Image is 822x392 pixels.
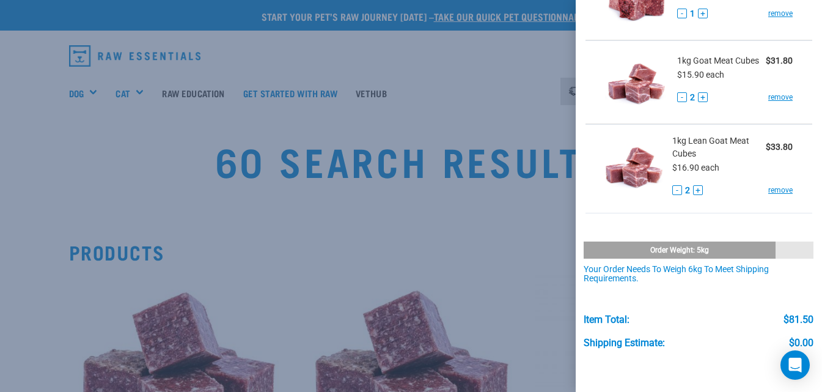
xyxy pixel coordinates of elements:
button: + [698,9,708,18]
span: 1kg Goat Meat Cubes [677,54,759,67]
img: Goat Meat Cubes [605,51,668,114]
div: $81.50 [783,314,813,325]
button: + [693,185,703,195]
span: 2 [690,91,695,104]
div: Your order needs to weigh 6kg to meet shipping requirements. [584,265,813,284]
a: remove [768,8,793,19]
img: Lean Goat Meat Cubes [605,135,664,198]
span: 1kg Lean Goat Meat Cubes [672,135,766,160]
button: - [672,185,682,195]
span: $15.90 each [677,70,724,80]
button: + [698,92,708,102]
button: - [677,92,687,102]
div: $0.00 [789,338,813,349]
button: - [677,9,687,18]
div: Open Intercom Messenger [780,350,810,380]
div: Shipping Estimate: [584,338,665,349]
strong: $33.80 [766,142,793,152]
span: 1 [690,7,695,20]
div: Order weight: 5kg [584,242,776,259]
span: $16.90 each [672,163,719,172]
strong: $31.80 [766,56,793,65]
a: remove [768,185,793,196]
div: Item Total: [584,314,629,325]
a: remove [768,92,793,103]
span: 2 [685,184,690,197]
